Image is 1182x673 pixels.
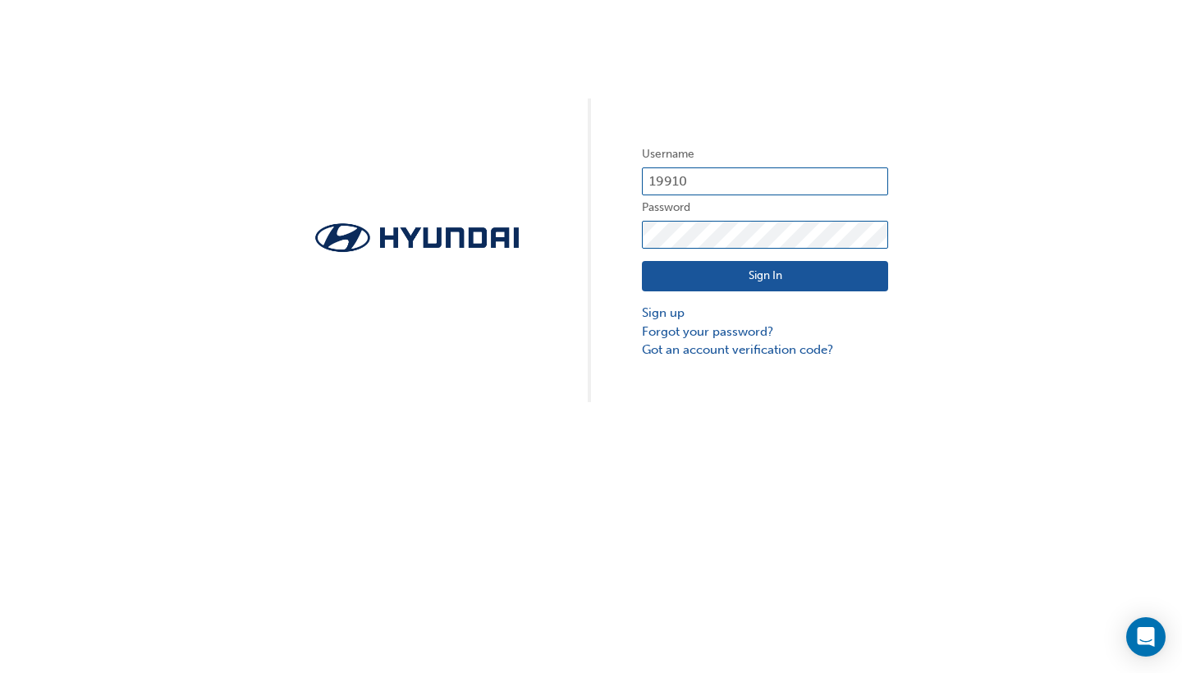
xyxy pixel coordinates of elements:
[642,167,888,195] input: Username
[642,198,888,217] label: Password
[642,304,888,323] a: Sign up
[642,323,888,341] a: Forgot your password?
[1126,617,1166,657] div: Open Intercom Messenger
[642,341,888,359] a: Got an account verification code?
[642,261,888,292] button: Sign In
[294,218,540,257] img: Trak
[642,144,888,164] label: Username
